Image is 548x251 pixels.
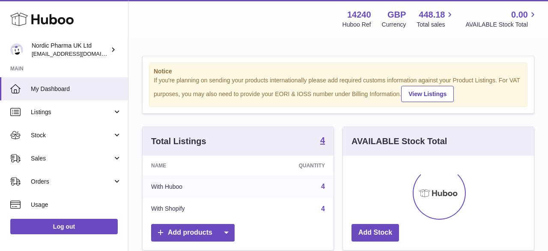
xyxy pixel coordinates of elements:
a: 4 [320,136,325,146]
span: [EMAIL_ADDRESS][DOMAIN_NAME] [32,50,126,57]
span: Usage [31,201,122,209]
span: Listings [31,108,113,116]
span: 448.18 [419,9,445,21]
a: 4 [321,205,325,212]
div: Huboo Ref [342,21,371,29]
span: Orders [31,178,113,186]
span: 0.00 [511,9,528,21]
a: Add Stock [351,224,399,242]
span: Sales [31,154,113,163]
a: 0.00 AVAILABLE Stock Total [465,9,538,29]
a: 448.18 Total sales [417,9,455,29]
strong: Notice [154,67,523,76]
td: With Huboo [143,175,245,198]
img: internalAdmin-14240@internal.huboo.com [10,43,23,56]
h3: AVAILABLE Stock Total [351,136,447,147]
div: Nordic Pharma UK Ltd [32,42,109,58]
strong: 14240 [347,9,371,21]
div: Currency [382,21,406,29]
span: Stock [31,131,113,139]
th: Name [143,156,245,175]
a: Add products [151,224,235,242]
h3: Total Listings [151,136,206,147]
a: View Listings [401,86,454,102]
td: With Shopify [143,198,245,220]
span: Total sales [417,21,455,29]
div: If you're planning on sending your products internationally please add required customs informati... [154,76,523,102]
strong: 4 [320,136,325,145]
span: My Dashboard [31,85,122,93]
strong: GBP [387,9,406,21]
th: Quantity [245,156,334,175]
span: AVAILABLE Stock Total [465,21,538,29]
a: Log out [10,219,118,234]
a: 4 [321,183,325,190]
